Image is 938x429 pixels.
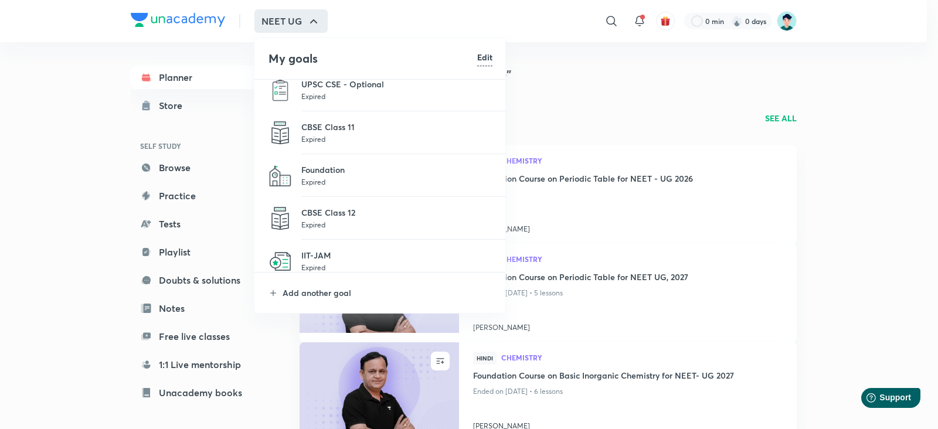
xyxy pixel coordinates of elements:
img: CBSE Class 11 [269,121,292,145]
p: UPSC CSE - Optional [301,78,492,90]
p: Foundation [301,164,492,176]
p: Expired [301,133,492,145]
img: Foundation [269,164,292,188]
p: CBSE Class 11 [301,121,492,133]
img: IIT-JAM [269,250,292,273]
p: Expired [301,261,492,273]
p: IIT-JAM [301,249,492,261]
img: CBSE Class 12 [269,207,292,230]
p: Expired [301,90,492,102]
iframe: Help widget launcher [834,383,925,416]
h4: My goals [269,50,477,67]
p: Expired [301,176,492,188]
img: UPSC CSE - Optional [269,79,292,102]
p: Expired [301,219,492,230]
p: Add another goal [283,287,492,299]
p: CBSE Class 12 [301,206,492,219]
h6: Edit [477,51,492,63]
